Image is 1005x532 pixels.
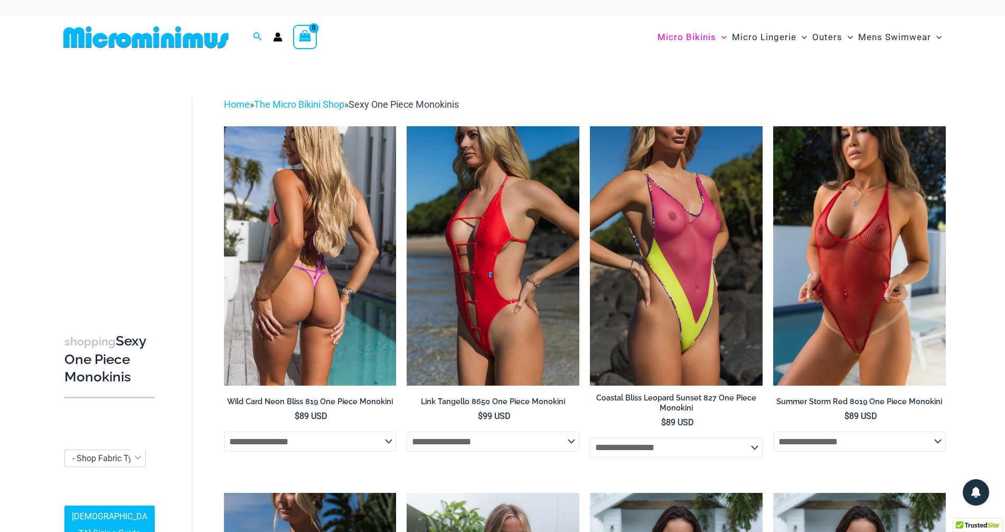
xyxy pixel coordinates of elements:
span: $ [478,411,483,421]
span: Menu Toggle [716,24,727,51]
span: Menu Toggle [796,24,807,51]
span: Menu Toggle [931,24,942,51]
span: Outers [812,24,842,51]
span: $ [295,411,299,421]
span: $ [661,417,666,427]
a: Summer Storm Red 8019 One Piece Monokini [773,397,946,410]
a: Coastal Bliss Leopard Sunset 827 One Piece Monokini 06Coastal Bliss Leopard Sunset 827 One Piece ... [590,126,763,385]
a: Micro LingerieMenu ToggleMenu Toggle [729,21,810,53]
a: OutersMenu ToggleMenu Toggle [810,21,856,53]
h2: Link Tangello 8650 One Piece Monokini [407,397,579,407]
a: Micro BikinisMenu ToggleMenu Toggle [655,21,729,53]
img: Summer Storm Red 8019 One Piece 04 [773,126,946,385]
span: Sexy One Piece Monokinis [349,99,459,110]
bdi: 89 USD [844,411,877,421]
span: Menu Toggle [842,24,853,51]
span: » » [224,99,459,110]
a: Wild Card Neon Bliss 819 One Piece 04Wild Card Neon Bliss 819 One Piece 05Wild Card Neon Bliss 81... [224,126,397,385]
img: Coastal Bliss Leopard Sunset 827 One Piece Monokini 06 [590,126,763,385]
span: Micro Lingerie [732,24,796,51]
a: Account icon link [273,32,283,42]
img: MM SHOP LOGO FLAT [59,25,233,49]
h2: Wild Card Neon Bliss 819 One Piece Monokini [224,397,397,407]
span: shopping [64,335,116,348]
a: View Shopping Cart, empty [293,25,317,49]
span: $ [844,411,849,421]
a: Mens SwimwearMenu ToggleMenu Toggle [856,21,944,53]
nav: Site Navigation [653,20,946,55]
a: Home [224,99,250,110]
a: The Micro Bikini Shop [254,99,344,110]
iframe: TrustedSite Certified [64,88,159,300]
a: Coastal Bliss Leopard Sunset 827 One Piece Monokini [590,393,763,417]
span: Micro Bikinis [658,24,716,51]
bdi: 99 USD [478,411,511,421]
bdi: 89 USD [295,411,327,421]
span: Mens Swimwear [858,24,931,51]
h2: Summer Storm Red 8019 One Piece Monokini [773,397,946,407]
span: - Shop Fabric Type [64,450,146,467]
h2: Coastal Bliss Leopard Sunset 827 One Piece Monokini [590,393,763,413]
a: Summer Storm Red 8019 One Piece 04Summer Storm Red 8019 One Piece 03Summer Storm Red 8019 One Pie... [773,126,946,385]
span: - Shop Fabric Type [65,450,145,466]
a: Search icon link [253,31,262,44]
h3: Sexy One Piece Monokinis [64,332,155,386]
a: Link Tangello 8650 One Piece Monokini 11Link Tangello 8650 One Piece Monokini 12Link Tangello 865... [407,126,579,385]
img: Link Tangello 8650 One Piece Monokini 11 [407,126,579,385]
a: Link Tangello 8650 One Piece Monokini [407,397,579,410]
img: Wild Card Neon Bliss 819 One Piece 05 [224,126,397,385]
a: Wild Card Neon Bliss 819 One Piece Monokini [224,397,397,410]
bdi: 89 USD [661,417,694,427]
span: - Shop Fabric Type [72,453,142,463]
